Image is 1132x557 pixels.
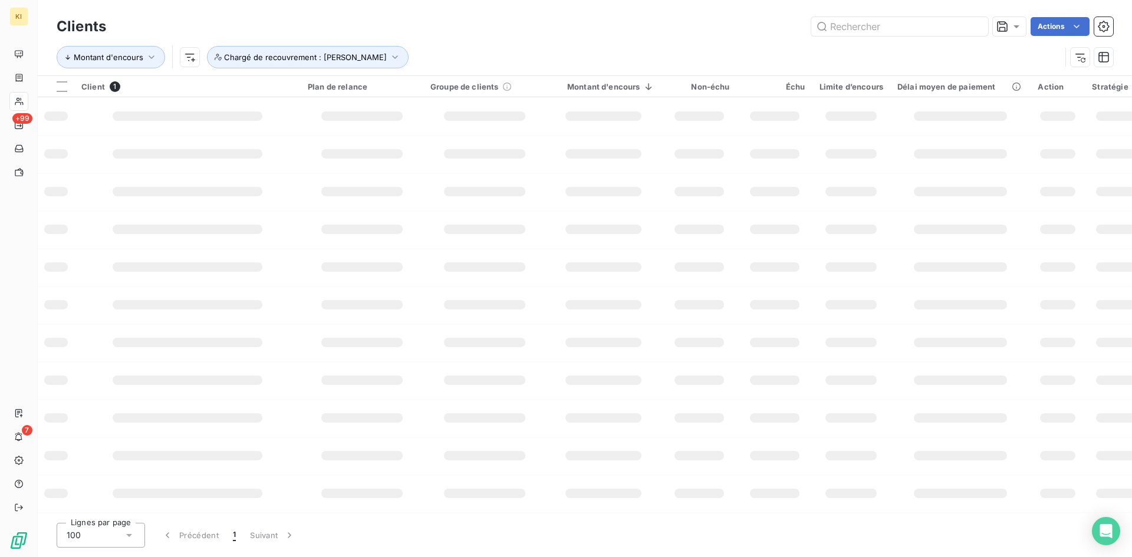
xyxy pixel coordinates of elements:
[57,46,165,68] button: Montant d'encours
[308,82,416,91] div: Plan de relance
[226,523,243,548] button: 1
[744,82,805,91] div: Échu
[1031,17,1090,36] button: Actions
[811,17,988,36] input: Rechercher
[74,52,143,62] span: Montant d'encours
[154,523,226,548] button: Précédent
[820,82,883,91] div: Limite d’encours
[57,16,106,37] h3: Clients
[67,529,81,541] span: 100
[1038,82,1078,91] div: Action
[553,82,654,91] div: Montant d'encours
[12,113,32,124] span: +99
[430,82,499,91] span: Groupe de clients
[9,7,28,26] div: KI
[207,46,409,68] button: Chargé de recouvrement : [PERSON_NAME]
[243,523,302,548] button: Suivant
[897,82,1024,91] div: Délai moyen de paiement
[224,52,387,62] span: Chargé de recouvrement : [PERSON_NAME]
[669,82,730,91] div: Non-échu
[110,81,120,92] span: 1
[22,425,32,436] span: 7
[233,529,236,541] span: 1
[1092,517,1120,545] div: Open Intercom Messenger
[81,82,105,91] span: Client
[9,531,28,550] img: Logo LeanPay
